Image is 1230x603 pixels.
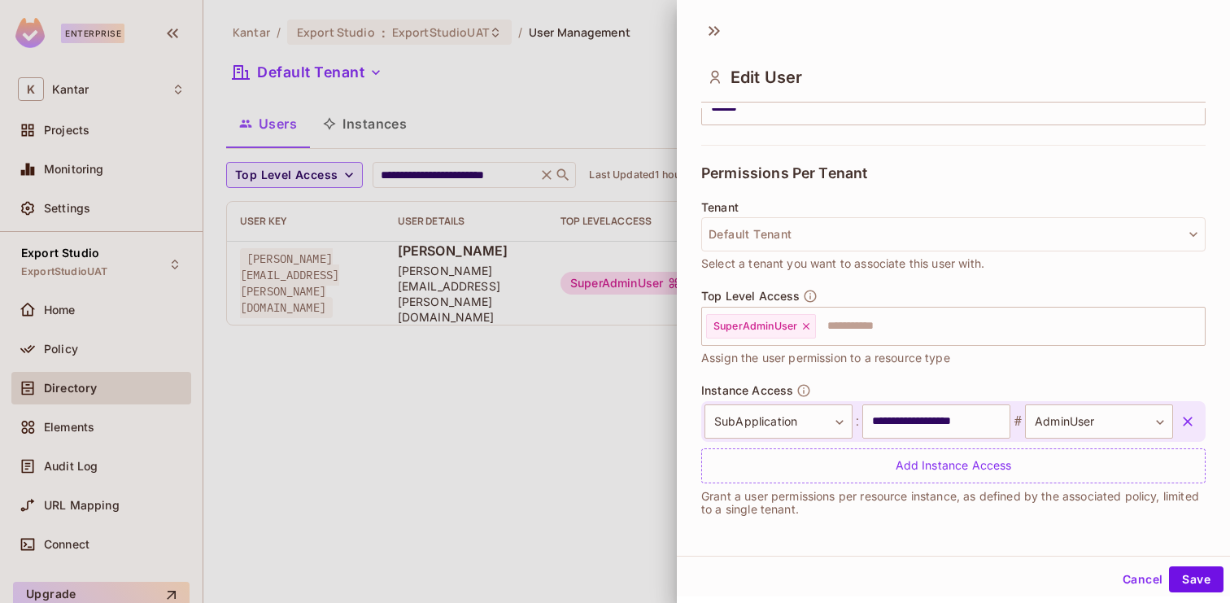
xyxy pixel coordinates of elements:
[1025,404,1173,439] div: AdminUser
[701,290,800,303] span: Top Level Access
[1116,566,1169,592] button: Cancel
[731,68,802,87] span: Edit User
[701,217,1206,251] button: Default Tenant
[713,320,797,333] span: SuperAdminUser
[1010,412,1025,431] span: #
[706,314,816,339] div: SuperAdminUser
[853,412,862,431] span: :
[701,490,1206,516] p: Grant a user permissions per resource instance, as defined by the associated policy, limited to a...
[1197,324,1200,327] button: Open
[701,384,793,397] span: Instance Access
[704,404,853,439] div: SubApplication
[701,201,739,214] span: Tenant
[701,448,1206,483] div: Add Instance Access
[701,255,984,273] span: Select a tenant you want to associate this user with.
[701,349,950,367] span: Assign the user permission to a resource type
[701,165,867,181] span: Permissions Per Tenant
[1169,566,1223,592] button: Save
